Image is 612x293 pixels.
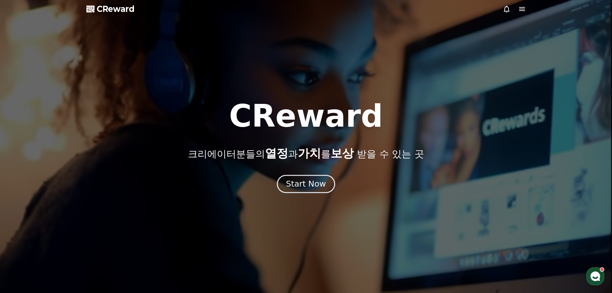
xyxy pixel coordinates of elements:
span: CReward [97,4,135,14]
div: Start Now [286,179,326,189]
span: 가치 [298,147,321,160]
a: 홈 [2,204,42,220]
p: 크리에이터분들의 과 를 받을 수 있는 곳 [188,147,424,160]
h1: CReward [229,101,383,132]
a: 설정 [83,204,123,220]
span: 대화 [59,214,67,219]
span: 보상 [331,147,354,160]
a: 대화 [42,204,83,220]
a: CReward [86,4,135,14]
span: 열정 [265,147,288,160]
span: 홈 [20,214,24,219]
span: 설정 [99,214,107,219]
button: Start Now [277,175,335,193]
a: Start Now [278,182,334,188]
